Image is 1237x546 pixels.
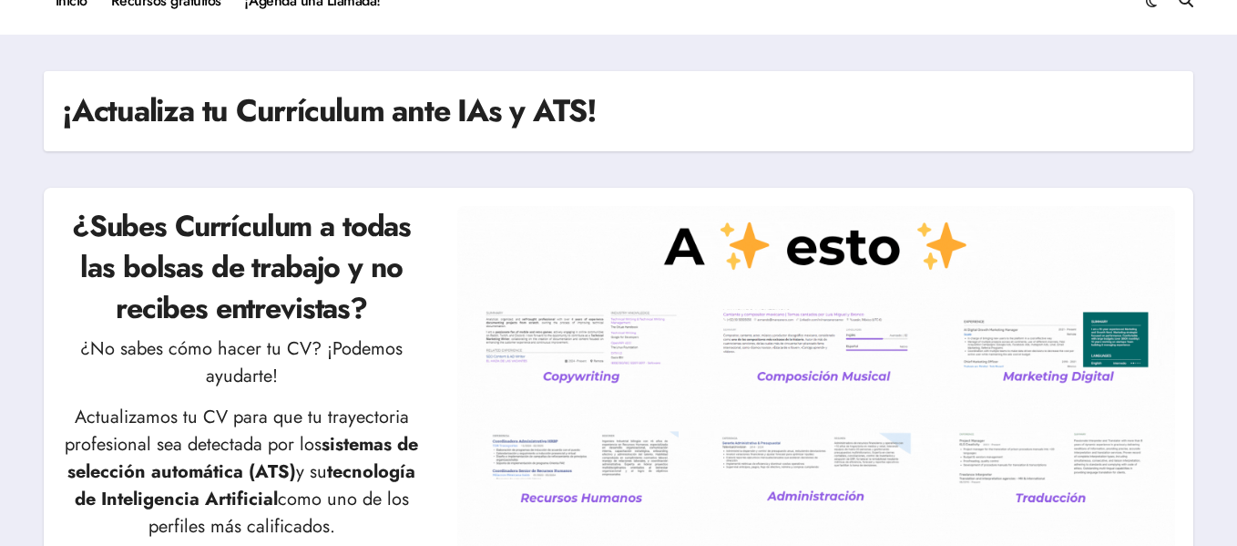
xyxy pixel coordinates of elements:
p: Actualizamos tu CV para que tu trayectoria profesional sea detectada por los y su como uno de los... [62,404,421,541]
h2: ¿Subes Currículum a todas las bolsas de trabajo y no recibes entrevistas? [62,206,421,328]
strong: tecnología de Inteligencia Artificial [75,458,416,512]
h1: ¡Actualiza tu Currículum ante IAs y ATS! [62,89,597,133]
p: ¿No sabes cómo hacer tu CV? ¡Podemos ayudarte! [62,335,421,390]
strong: sistemas de selección automática (ATS) [67,431,418,485]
